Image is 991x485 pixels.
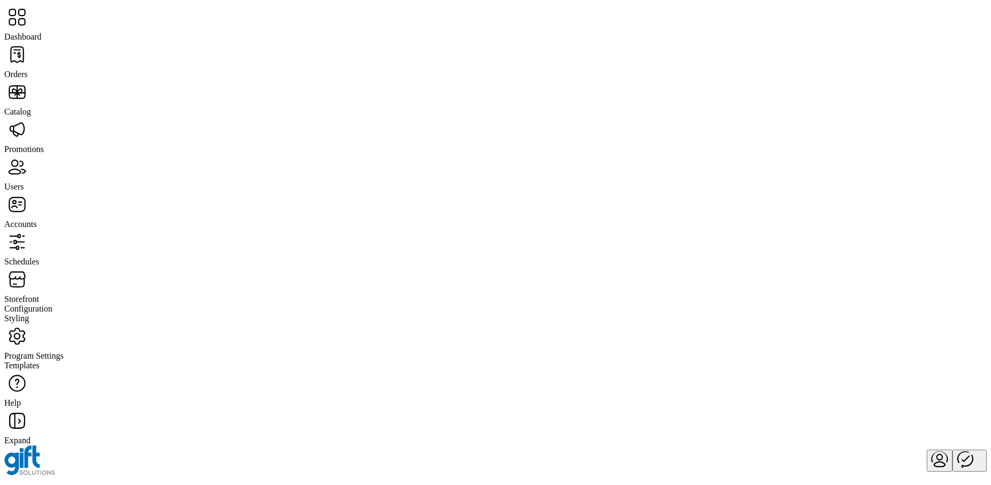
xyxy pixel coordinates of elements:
span: Catalog [4,107,31,116]
span: Orders [4,70,28,79]
span: Promotions [4,145,44,154]
span: Schedules [4,257,39,266]
span: Program Settings [4,351,64,360]
span: Dashboard [4,32,41,41]
span: Configuration [4,304,52,313]
span: Storefront [4,294,39,304]
span: Styling [4,314,29,323]
img: logo [4,445,55,475]
button: Publisher Panel [952,450,987,472]
span: Help [4,398,21,407]
span: Users [4,182,24,191]
span: Accounts [4,219,36,229]
span: Templates [4,361,40,370]
span: Expand [4,436,31,445]
button: menu [927,450,952,472]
